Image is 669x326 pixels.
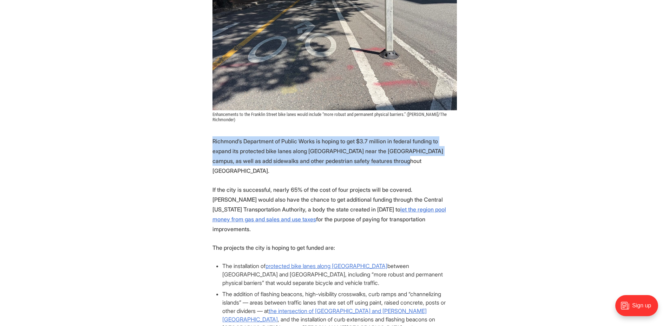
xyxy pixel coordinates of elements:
[222,262,457,287] li: The installation of between [GEOGRAPHIC_DATA] and [GEOGRAPHIC_DATA], including “more robust and p...
[212,185,457,234] p: If the city is successful, nearly 65% of the cost of four projects will be covered. [PERSON_NAME]...
[212,243,457,253] p: The projects the city is hoping to get funded are:
[212,112,448,122] span: Enhancements to the Franklin Street bike lanes would include “more robust and permanent physical ...
[212,206,446,223] a: let the region pool money from gas and sales and use taxes
[265,262,387,269] a: protected bike lanes along [GEOGRAPHIC_DATA]
[222,307,427,323] a: the intersection of [GEOGRAPHIC_DATA] and [PERSON_NAME][GEOGRAPHIC_DATA]
[609,292,669,326] iframe: portal-trigger
[212,136,457,176] p: Richmond’s Department of Public Works is hoping to get $3.7 million in federal funding to expand ...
